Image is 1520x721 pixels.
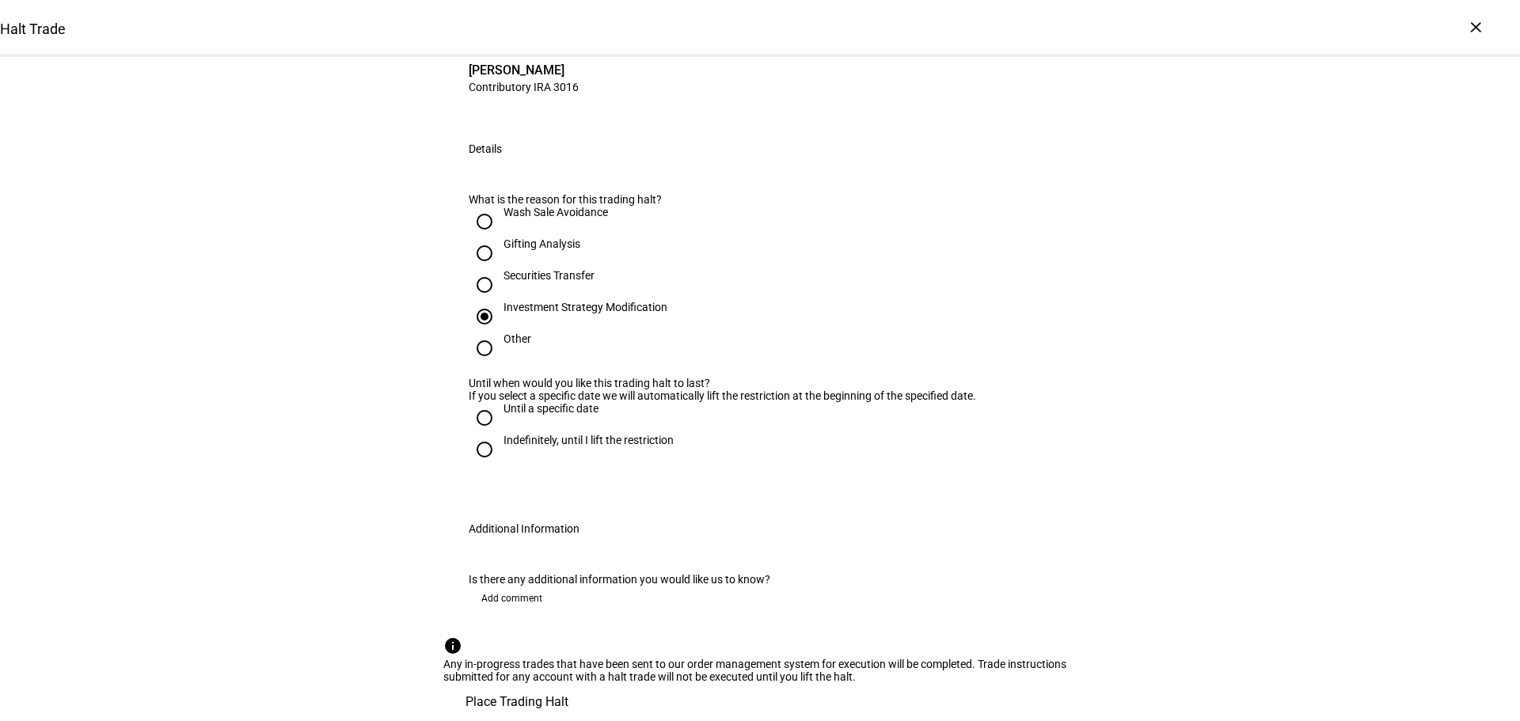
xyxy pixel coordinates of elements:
div: Wash Sale Avoidance [503,206,608,218]
div: Indefinitely, until I lift the restriction [503,434,674,446]
div: Until when would you like this trading halt to last? [469,377,1051,389]
div: Details [469,142,502,155]
span: Add comment [481,586,542,611]
div: Securities Transfer [503,269,595,282]
span: Contributory IRA 3016 [469,79,579,94]
div: Other [503,332,531,345]
button: Add comment [469,586,555,611]
div: Is there any additional information you would like us to know? [469,573,1051,586]
div: If you select a specific date we will automatically lift the restriction at the beginning of the ... [469,389,1051,402]
div: Additional Information [469,522,579,535]
span: Place Trading Halt [465,683,568,721]
div: Investment Strategy Modification [503,301,667,313]
div: Any in-progress trades that have been sent to our order management system for execution will be c... [443,658,1077,683]
button: Place Trading Halt [443,683,591,721]
div: × [1463,14,1488,40]
span: [PERSON_NAME] [469,61,579,79]
div: Gifting Analysis [503,237,580,250]
div: Until a specific date [503,402,598,415]
mat-icon: info [443,636,475,655]
div: What is the reason for this trading halt? [469,193,1051,206]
